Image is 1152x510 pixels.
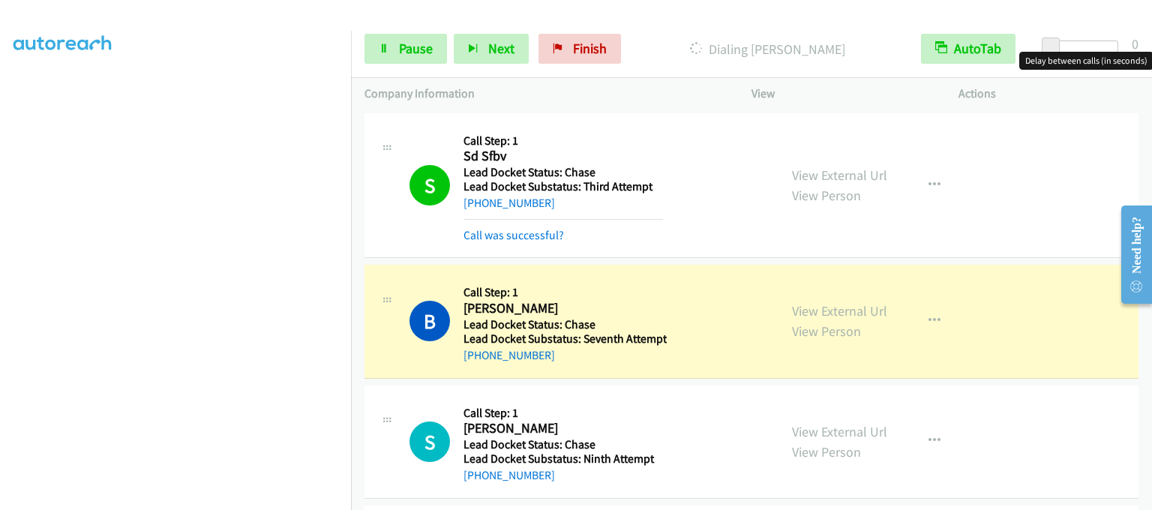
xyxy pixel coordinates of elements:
[792,423,887,440] a: View External Url
[751,85,931,103] p: View
[488,40,514,57] span: Next
[1109,195,1152,314] iframe: Resource Center
[463,179,663,194] h5: Lead Docket Substatus: Third Attempt
[792,166,887,184] a: View External Url
[463,317,667,332] h5: Lead Docket Status: Chase
[463,228,564,242] a: Call was successful?
[463,451,663,466] h5: Lead Docket Substatus: Ninth Attempt
[463,437,663,452] h5: Lead Docket Status: Chase
[463,196,555,210] a: [PHONE_NUMBER]
[538,34,621,64] a: Finish
[792,443,861,460] a: View Person
[641,39,894,59] p: Dialing [PERSON_NAME]
[463,468,555,482] a: [PHONE_NUMBER]
[463,348,555,362] a: [PHONE_NUMBER]
[454,34,529,64] button: Next
[573,40,607,57] span: Finish
[364,85,724,103] p: Company Information
[921,34,1015,64] button: AutoTab
[792,322,861,340] a: View Person
[463,331,667,346] h5: Lead Docket Substatus: Seventh Attempt
[463,420,663,437] h2: [PERSON_NAME]
[463,406,663,421] h5: Call Step: 1
[463,300,663,317] h2: [PERSON_NAME]
[364,34,447,64] a: Pause
[399,40,433,57] span: Pause
[463,285,667,300] h5: Call Step: 1
[792,187,861,204] a: View Person
[409,421,450,462] div: The call is yet to be attempted
[409,421,450,462] h1: S
[409,301,450,341] h1: B
[463,133,663,148] h5: Call Step: 1
[1132,34,1138,54] div: 0
[463,165,663,180] h5: Lead Docket Status: Chase
[463,148,663,165] h2: Sd Sfbv
[792,302,887,319] a: View External Url
[409,165,450,205] h1: S
[958,85,1138,103] p: Actions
